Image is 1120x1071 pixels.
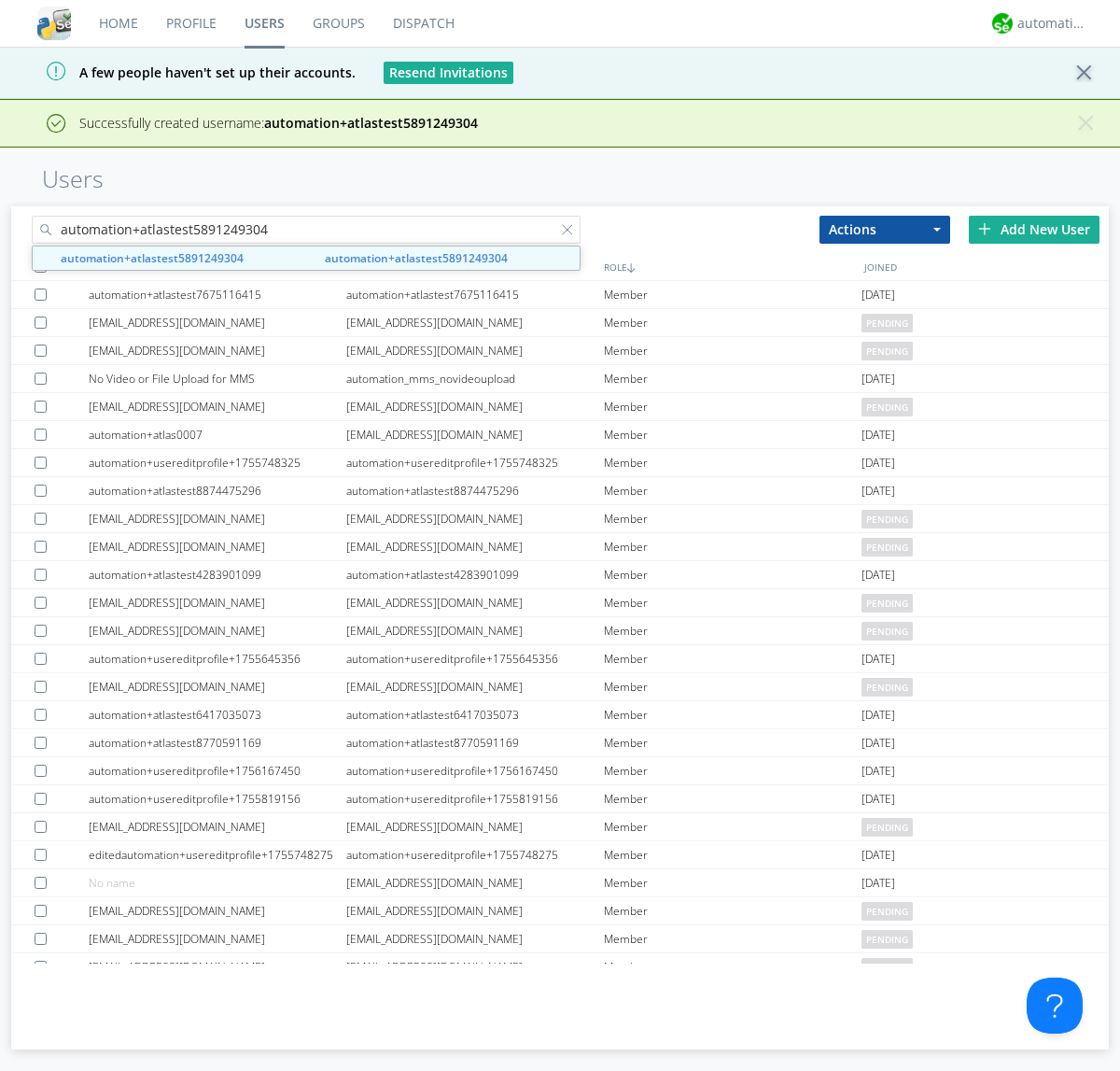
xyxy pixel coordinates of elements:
div: automation+usereditprofile+1755748325 [89,449,346,476]
div: [EMAIL_ADDRESS][DOMAIN_NAME] [346,673,604,700]
span: pending [861,510,913,528]
div: automation+atlastest7675116415 [89,281,346,308]
span: pending [861,902,913,921]
div: Member [604,673,861,700]
div: automation+usereditprofile+1756167450 [89,757,346,784]
span: [DATE] [861,449,895,477]
div: automation+usereditprofile+1755645356 [89,645,346,672]
div: [EMAIL_ADDRESS][DOMAIN_NAME] [346,953,604,980]
span: [DATE] [861,841,895,869]
a: editedautomation+usereditprofile+1755748275automation+usereditprofile+1755748275Member[DATE] [11,841,1109,869]
div: Member [604,701,861,728]
a: [EMAIL_ADDRESS][DOMAIN_NAME][EMAIL_ADDRESS][DOMAIN_NAME]Memberpending [11,337,1109,365]
div: [EMAIL_ADDRESS][DOMAIN_NAME] [89,813,346,840]
a: automation+usereditprofile+1756167450automation+usereditprofile+1756167450Member[DATE] [11,757,1109,785]
div: [EMAIL_ADDRESS][DOMAIN_NAME] [89,953,346,980]
div: [EMAIL_ADDRESS][DOMAIN_NAME] [89,505,346,532]
div: [EMAIL_ADDRESS][DOMAIN_NAME] [346,505,604,532]
div: editedautomation+usereditprofile+1755748275 [89,841,346,868]
div: Member [604,281,861,308]
div: [EMAIL_ADDRESS][DOMAIN_NAME] [346,925,604,952]
span: [DATE] [861,561,895,589]
span: [DATE] [861,729,895,757]
img: cddb5a64eb264b2086981ab96f4c1ba7 [37,7,71,40]
div: Member [604,869,861,896]
span: [DATE] [861,869,895,897]
div: [EMAIL_ADDRESS][DOMAIN_NAME] [89,393,346,420]
div: Member [604,449,861,476]
div: No Video or File Upload for MMS [89,365,346,392]
div: automation+atlastest8770591169 [346,729,604,756]
span: [DATE] [861,477,895,505]
span: pending [861,538,913,557]
div: automation+atlastest6417035073 [89,701,346,728]
a: [EMAIL_ADDRESS][DOMAIN_NAME][EMAIL_ADDRESS][DOMAIN_NAME]Memberpending [11,953,1109,981]
input: Search users [32,216,581,244]
button: Resend Invitations [384,62,513,84]
a: automation+usereditprofile+1755819156automation+usereditprofile+1755819156Member[DATE] [11,785,1109,813]
div: Member [604,337,861,364]
div: [EMAIL_ADDRESS][DOMAIN_NAME] [346,813,604,840]
div: Member [604,813,861,840]
div: automation_mms_novideoupload [346,365,604,392]
div: ROLE [599,253,860,280]
strong: automation+atlastest5891249304 [61,250,244,266]
span: pending [861,342,913,360]
strong: automation+atlastest5891249304 [325,250,508,266]
div: [EMAIL_ADDRESS][DOMAIN_NAME] [89,617,346,644]
span: [DATE] [861,421,895,449]
div: automation+atlastest6417035073 [346,701,604,728]
div: [EMAIL_ADDRESS][DOMAIN_NAME] [89,337,346,364]
div: Member [604,617,861,644]
div: automation+atlastest7675116415 [346,281,604,308]
span: pending [861,314,913,332]
div: Member [604,925,861,952]
a: automation+usereditprofile+1755645356automation+usereditprofile+1755645356Member[DATE] [11,645,1109,673]
div: [EMAIL_ADDRESS][DOMAIN_NAME] [346,617,604,644]
div: Member [604,421,861,448]
div: [EMAIL_ADDRESS][DOMAIN_NAME] [89,309,346,336]
a: [EMAIL_ADDRESS][DOMAIN_NAME][EMAIL_ADDRESS][DOMAIN_NAME]Memberpending [11,617,1109,645]
img: plus.svg [978,222,991,235]
div: [EMAIL_ADDRESS][DOMAIN_NAME] [346,869,604,896]
div: Member [604,897,861,924]
a: [EMAIL_ADDRESS][DOMAIN_NAME][EMAIL_ADDRESS][DOMAIN_NAME]Memberpending [11,897,1109,925]
div: Member [604,365,861,392]
span: [DATE] [861,701,895,729]
div: Add New User [969,216,1099,244]
div: [EMAIL_ADDRESS][DOMAIN_NAME] [89,925,346,952]
div: Member [604,505,861,532]
div: [EMAIL_ADDRESS][DOMAIN_NAME] [346,533,604,560]
div: Member [604,953,861,980]
span: pending [861,594,913,613]
div: Member [604,757,861,784]
div: [EMAIL_ADDRESS][DOMAIN_NAME] [346,421,604,448]
div: [EMAIL_ADDRESS][DOMAIN_NAME] [89,897,346,924]
div: Member [604,841,861,868]
div: Member [604,561,861,588]
a: [EMAIL_ADDRESS][DOMAIN_NAME][EMAIL_ADDRESS][DOMAIN_NAME]Memberpending [11,673,1109,701]
a: automation+atlastest8874475296automation+atlastest8874475296Member[DATE] [11,477,1109,505]
a: [EMAIL_ADDRESS][DOMAIN_NAME][EMAIL_ADDRESS][DOMAIN_NAME]Memberpending [11,505,1109,533]
div: [EMAIL_ADDRESS][DOMAIN_NAME] [346,393,604,420]
span: pending [861,678,913,697]
div: automation+atlas [1017,14,1087,33]
div: automation+usereditprofile+1755645356 [346,645,604,672]
span: No name [89,875,135,891]
a: automation+atlastest4283901099automation+atlastest4283901099Member[DATE] [11,561,1109,589]
div: Member [604,729,861,756]
div: automation+usereditprofile+1755819156 [89,785,346,812]
div: automation+usereditprofile+1755748275 [346,841,604,868]
a: [EMAIL_ADDRESS][DOMAIN_NAME][EMAIL_ADDRESS][DOMAIN_NAME]Memberpending [11,589,1109,617]
div: [EMAIL_ADDRESS][DOMAIN_NAME] [89,533,346,560]
div: automation+usereditprofile+1755819156 [346,785,604,812]
span: [DATE] [861,645,895,673]
div: Member [604,589,861,616]
strong: automation+atlastest5891249304 [264,114,478,132]
a: [EMAIL_ADDRESS][DOMAIN_NAME][EMAIL_ADDRESS][DOMAIN_NAME]Memberpending [11,533,1109,561]
a: [EMAIL_ADDRESS][DOMAIN_NAME][EMAIL_ADDRESS][DOMAIN_NAME]Memberpending [11,309,1109,337]
a: automation+atlas0007[EMAIL_ADDRESS][DOMAIN_NAME]Member[DATE] [11,421,1109,449]
span: pending [861,818,913,837]
div: Member [604,309,861,336]
div: Member [604,785,861,812]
